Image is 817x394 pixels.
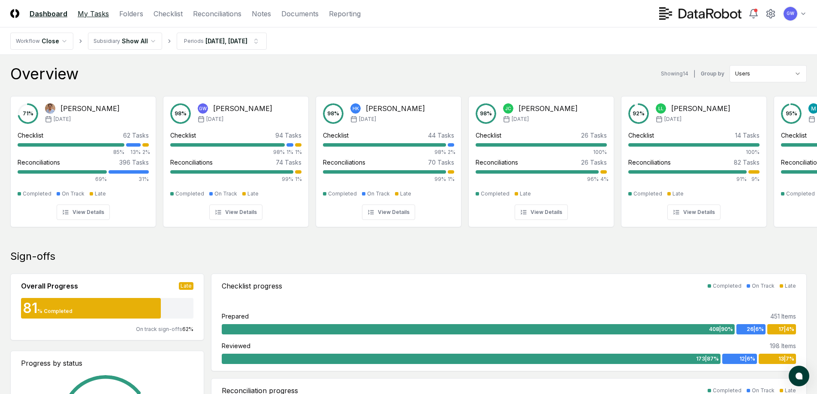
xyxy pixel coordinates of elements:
div: 99% [323,175,446,183]
span: 408 | 90 % [709,325,733,333]
div: Reconciliations [18,158,60,167]
button: View Details [362,205,415,220]
div: Checklist [476,131,501,140]
a: 92%LL[PERSON_NAME][DATE]Checklist14 Tasks100%Reconciliations82 Tasks91%9%CompletedLateView Details [621,89,767,227]
div: Periods [184,37,204,45]
div: [PERSON_NAME] [60,103,120,114]
div: Sign-offs [10,250,807,263]
a: 98%HK[PERSON_NAME][DATE]Checklist44 Tasks98%2%Reconciliations70 Tasks99%1%CompletedOn TrackLateVi... [316,89,461,227]
div: [PERSON_NAME] [213,103,272,114]
div: Overall Progress [21,281,78,291]
div: Reconciliations [476,158,518,167]
div: 1% [295,175,301,183]
div: 198 Items [770,341,796,350]
div: 74 Tasks [276,158,301,167]
div: Late [95,190,106,198]
span: GW [787,10,794,17]
div: 2% [142,148,149,156]
div: 98% [170,148,285,156]
div: | [693,69,696,78]
div: 396 Tasks [119,158,149,167]
button: View Details [57,205,110,220]
span: 62 % [182,326,193,332]
a: Folders [119,9,143,19]
span: HK [353,105,359,112]
div: 4% [600,175,607,183]
div: [DATE], [DATE] [205,36,247,45]
div: 13% [126,148,140,156]
span: 12 | 6 % [739,355,755,363]
div: Late [672,190,684,198]
div: 100% [628,148,760,156]
div: On Track [752,282,775,290]
img: Logo [10,9,19,18]
span: JC [505,105,511,112]
div: Late [247,190,259,198]
div: Workflow [16,37,40,45]
div: 44 Tasks [428,131,454,140]
div: 81 [21,301,37,315]
a: Documents [281,9,319,19]
button: Periods[DATE], [DATE] [177,33,267,50]
button: View Details [667,205,721,220]
div: [PERSON_NAME] [519,103,578,114]
div: 96% [476,175,599,183]
div: [PERSON_NAME] [366,103,425,114]
img: Dina Abdelmageed [45,103,55,114]
a: Dashboard [30,9,67,19]
div: Reconciliations [323,158,365,167]
div: Checklist [323,131,349,140]
a: Reconciliations [193,9,241,19]
span: [DATE] [664,115,681,123]
div: 451 Items [770,312,796,321]
div: Progress by status [21,358,193,368]
div: On Track [62,190,84,198]
div: 1% [295,148,301,156]
span: On track sign-offs [136,326,182,332]
label: Group by [701,71,724,76]
div: Reviewed [222,341,250,350]
span: GW [199,105,207,112]
nav: breadcrumb [10,33,267,50]
div: 26 Tasks [581,131,607,140]
img: DataRobot logo [659,7,742,20]
a: Checklist [154,9,183,19]
div: 31% [109,175,149,183]
span: 173 | 87 % [696,355,719,363]
div: Checklist [781,131,807,140]
div: Checklist [170,131,196,140]
a: 98%JC[PERSON_NAME][DATE]Checklist26 Tasks100%Reconciliations26 Tasks96%4%CompletedLateView Details [468,89,614,227]
button: GW [783,6,798,21]
div: Checklist [18,131,43,140]
a: Checklist progressCompletedOn TrackLatePrepared451 Items408|90%26|6%17|4%Reviewed198 Items173|87%... [211,274,807,371]
a: My Tasks [78,9,109,19]
button: atlas-launcher [789,366,809,386]
div: Prepared [222,312,249,321]
div: Completed [633,190,662,198]
a: 71%Dina Abdelmageed[PERSON_NAME][DATE]Checklist62 Tasks85%13%2%Reconciliations396 Tasks69%31%Comp... [10,89,156,227]
div: 62 Tasks [123,131,149,140]
div: 98% [323,148,446,156]
span: [DATE] [54,115,71,123]
div: Late [179,282,193,290]
span: LL [658,105,663,112]
div: Completed [23,190,51,198]
div: 9% [748,175,760,183]
div: 1% [286,148,293,156]
div: 2% [448,148,454,156]
div: 82 Tasks [734,158,760,167]
div: 14 Tasks [735,131,760,140]
div: 1% [448,175,454,183]
div: Reconciliations [628,158,671,167]
span: [DATE] [359,115,376,123]
div: 26 Tasks [581,158,607,167]
div: [PERSON_NAME] [671,103,730,114]
a: 98%GW[PERSON_NAME][DATE]Checklist94 Tasks98%1%1%Reconciliations74 Tasks99%1%CompletedOn TrackLate... [163,89,309,227]
div: Overview [10,65,78,82]
span: 13 | 7 % [778,355,794,363]
div: Checklist [628,131,654,140]
span: 26 | 6 % [747,325,764,333]
div: Completed [786,190,815,198]
div: 85% [18,148,124,156]
div: 70 Tasks [428,158,454,167]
